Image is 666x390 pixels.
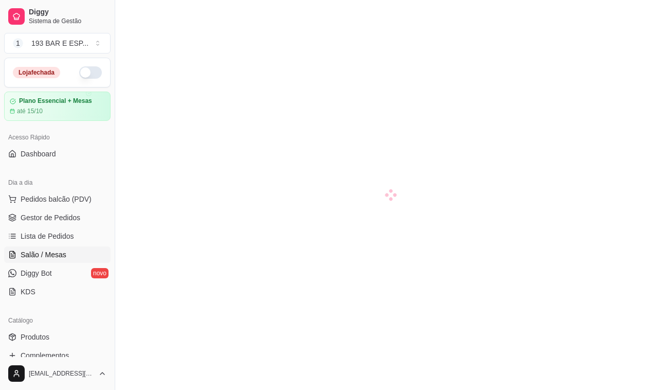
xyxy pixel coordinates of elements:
span: Salão / Mesas [21,250,66,260]
a: KDS [4,283,111,300]
div: Acesso Rápido [4,129,111,146]
a: Plano Essencial + Mesasaté 15/10 [4,92,111,121]
span: Dashboard [21,149,56,159]
a: DiggySistema de Gestão [4,4,111,29]
button: [EMAIL_ADDRESS][DOMAIN_NAME] [4,361,111,386]
a: Diggy Botnovo [4,265,111,281]
span: Diggy Bot [21,268,52,278]
div: Dia a dia [4,174,111,191]
span: Diggy [29,8,106,17]
button: Pedidos balcão (PDV) [4,191,111,207]
div: Loja fechada [13,67,60,78]
a: Produtos [4,329,111,345]
a: Dashboard [4,146,111,162]
span: Complementos [21,350,69,361]
article: até 15/10 [17,107,43,115]
article: Plano Essencial + Mesas [19,97,92,105]
a: Lista de Pedidos [4,228,111,244]
span: Sistema de Gestão [29,17,106,25]
span: Pedidos balcão (PDV) [21,194,92,204]
span: 1 [13,38,23,48]
a: Salão / Mesas [4,246,111,263]
span: [EMAIL_ADDRESS][DOMAIN_NAME] [29,369,94,378]
span: Gestor de Pedidos [21,212,80,223]
div: Catálogo [4,312,111,329]
a: Complementos [4,347,111,364]
span: Produtos [21,332,49,342]
span: Lista de Pedidos [21,231,74,241]
button: Alterar Status [79,66,102,79]
span: KDS [21,287,35,297]
a: Gestor de Pedidos [4,209,111,226]
div: 193 BAR E ESP ... [31,38,88,48]
button: Select a team [4,33,111,54]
